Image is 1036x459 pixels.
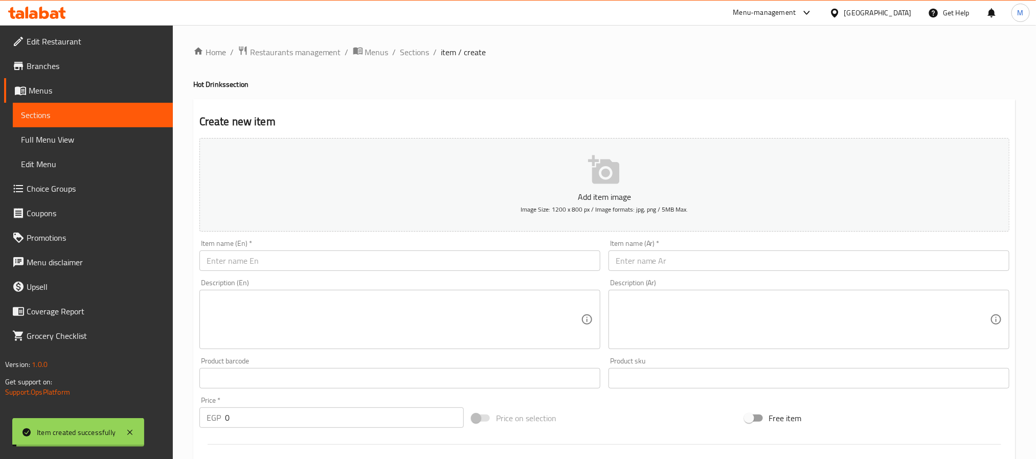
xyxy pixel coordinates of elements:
[609,368,1009,388] input: Please enter product sku
[1018,7,1024,18] span: M
[250,46,341,58] span: Restaurants management
[4,176,173,201] a: Choice Groups
[5,385,70,399] a: Support.OpsPlatform
[193,45,1016,59] nav: breadcrumb
[4,299,173,324] a: Coverage Report
[769,412,802,424] span: Free item
[4,225,173,250] a: Promotions
[238,45,341,59] a: Restaurants management
[5,375,52,388] span: Get support on:
[199,138,1009,232] button: Add item imageImage Size: 1200 x 800 px / Image formats: jpg, png / 5MB Max.
[193,79,1016,89] h4: Hot Drinks section
[199,368,600,388] input: Please enter product barcode
[32,358,48,371] span: 1.0.0
[21,109,165,121] span: Sections
[27,330,165,342] span: Grocery Checklist
[496,412,556,424] span: Price on selection
[4,274,173,299] a: Upsell
[29,84,165,97] span: Menus
[609,250,1009,271] input: Enter name Ar
[733,7,796,19] div: Menu-management
[521,203,688,215] span: Image Size: 1200 x 800 px / Image formats: jpg, png / 5MB Max.
[27,281,165,293] span: Upsell
[4,324,173,348] a: Grocery Checklist
[4,201,173,225] a: Coupons
[199,114,1009,129] h2: Create new item
[4,29,173,54] a: Edit Restaurant
[4,78,173,103] a: Menus
[230,46,234,58] li: /
[27,35,165,48] span: Edit Restaurant
[27,305,165,317] span: Coverage Report
[353,45,389,59] a: Menus
[215,191,994,203] p: Add item image
[207,411,221,424] p: EGP
[193,46,226,58] a: Home
[393,46,396,58] li: /
[5,358,30,371] span: Version:
[37,427,116,438] div: Item created successfully
[27,207,165,219] span: Coupons
[345,46,349,58] li: /
[844,7,912,18] div: [GEOGRAPHIC_DATA]
[21,133,165,146] span: Full Menu View
[13,127,173,152] a: Full Menu View
[27,256,165,268] span: Menu disclaimer
[225,407,464,428] input: Please enter price
[27,232,165,244] span: Promotions
[27,60,165,72] span: Branches
[27,182,165,195] span: Choice Groups
[21,158,165,170] span: Edit Menu
[365,46,389,58] span: Menus
[400,46,430,58] a: Sections
[4,54,173,78] a: Branches
[4,250,173,274] a: Menu disclaimer
[13,103,173,127] a: Sections
[13,152,173,176] a: Edit Menu
[199,250,600,271] input: Enter name En
[441,46,486,58] span: item / create
[434,46,437,58] li: /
